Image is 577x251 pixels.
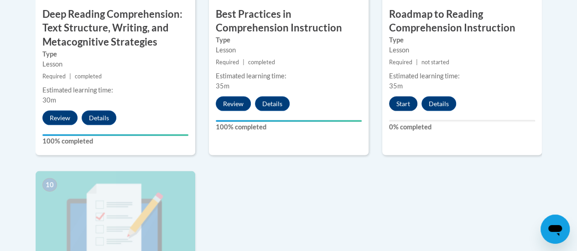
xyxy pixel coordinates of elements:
label: 0% completed [389,122,535,132]
button: Review [42,111,78,125]
label: Type [42,49,188,59]
span: Required [216,59,239,66]
label: 100% completed [42,136,188,146]
div: Your progress [216,120,362,122]
span: completed [75,73,102,80]
span: 10 [42,178,57,192]
div: Lesson [216,45,362,55]
span: 30m [42,96,56,104]
button: Details [255,97,290,111]
label: 100% completed [216,122,362,132]
div: Estimated learning time: [389,71,535,81]
div: Lesson [42,59,188,69]
button: Start [389,97,417,111]
h3: Best Practices in Comprehension Instruction [209,7,369,36]
label: Type [216,35,362,45]
span: completed [248,59,275,66]
button: Details [82,111,116,125]
span: Required [42,73,66,80]
button: Details [421,97,456,111]
span: | [243,59,244,66]
span: Required [389,59,412,66]
div: Estimated learning time: [42,85,188,95]
span: not started [421,59,449,66]
h3: Deep Reading Comprehension: Text Structure, Writing, and Metacognitive Strategies [36,7,195,49]
div: Estimated learning time: [216,71,362,81]
span: | [69,73,71,80]
span: | [416,59,418,66]
span: 35m [389,82,403,90]
div: Your progress [42,134,188,136]
iframe: Button to launch messaging window [541,215,570,244]
span: 35m [216,82,229,90]
div: Lesson [389,45,535,55]
button: Review [216,97,251,111]
h3: Roadmap to Reading Comprehension Instruction [382,7,542,36]
label: Type [389,35,535,45]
